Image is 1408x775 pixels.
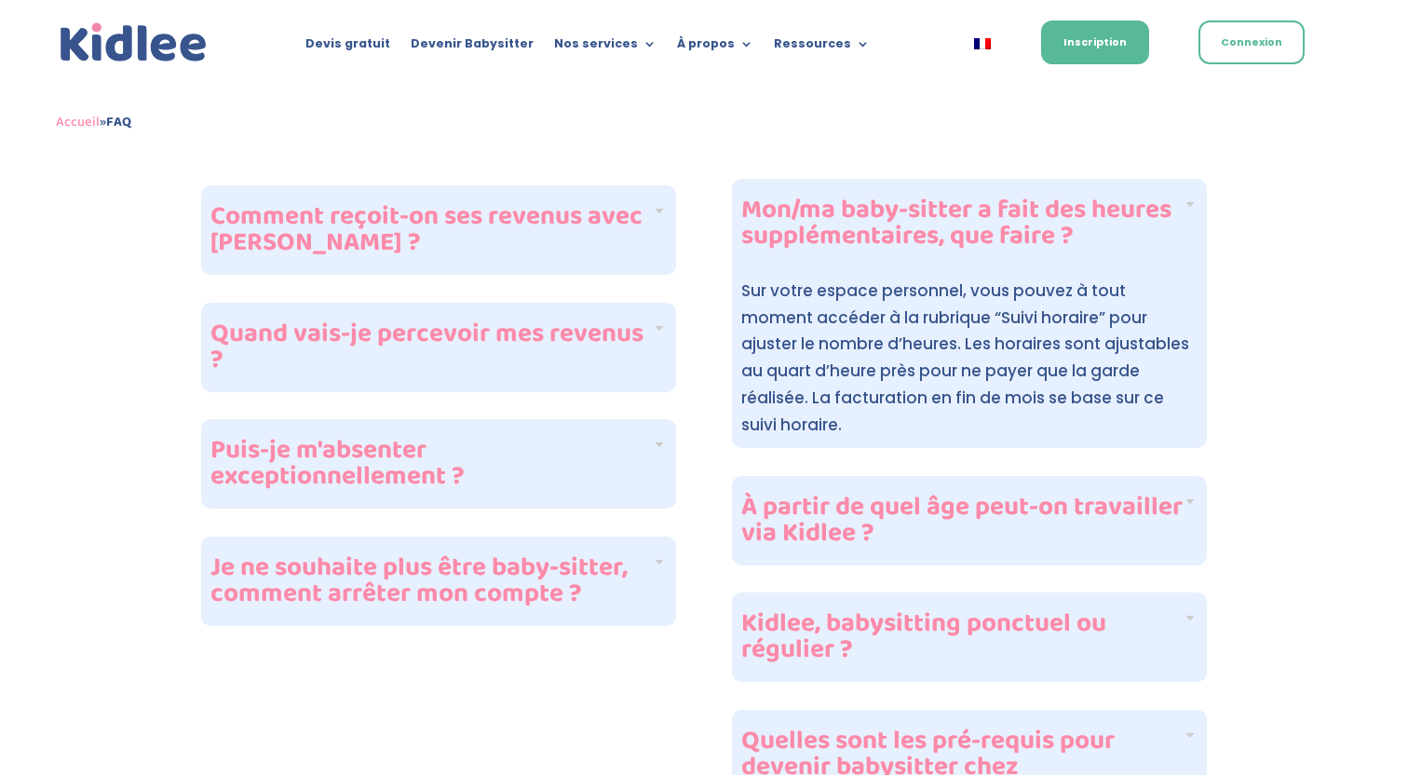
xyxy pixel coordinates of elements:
h4: Mon/ma baby-sitter a fait des heures supplémentaires, que faire ? [741,197,1183,250]
a: Kidlee Logo [56,19,211,67]
a: Ressources [774,37,870,58]
a: Devis gratuit [305,37,390,58]
a: Inscription [1041,20,1149,64]
h4: Quand vais-je percevoir mes revenus ? [210,321,652,374]
a: Accueil [56,111,100,133]
a: Nos services [554,37,657,58]
h4: Je ne souhaite plus être baby-sitter, comment arrêter mon compte ? [210,555,652,607]
h4: À partir de quel âge peut-on travailler via Kidlee ? [741,495,1183,547]
img: logo_kidlee_bleu [56,19,211,67]
span: Sur votre espace personnel, vous pouvez à tout moment accéder à la rubrique “Suivi horaire” pour ... [741,279,1189,437]
a: Devenir Babysitter [411,37,534,58]
h4: Kidlee, babysitting ponctuel ou régulier ? [741,611,1183,663]
a: À propos [677,37,753,58]
strong: FAQ [106,111,131,133]
a: Connexion [1198,20,1305,64]
h4: Puis-je m'absenter exceptionnellement ? [210,438,652,490]
img: Français [974,38,991,49]
span: » [56,111,131,133]
h4: Comment reçoit-on ses revenus avec [PERSON_NAME] ? [210,204,652,256]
